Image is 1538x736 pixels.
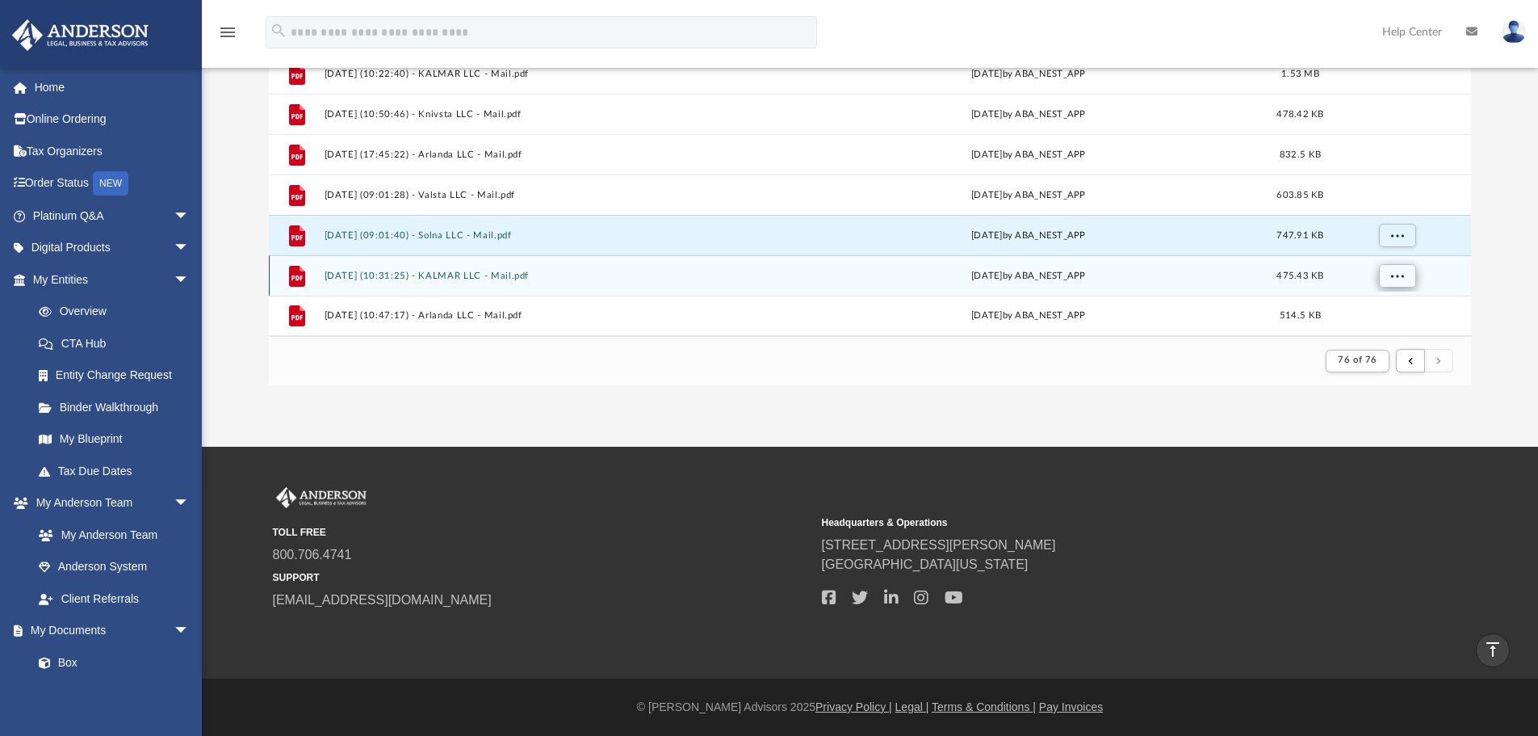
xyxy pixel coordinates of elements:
button: [DATE] (10:47:17) - Arlanda LLC - Mail.pdf [324,310,789,321]
div: [DATE] by ABA_NEST_APP [796,309,1261,323]
a: Client Referrals [23,582,206,615]
span: arrow_drop_down [174,615,206,648]
a: Terms & Conditions | [932,700,1036,713]
a: CTA Hub [23,327,214,360]
small: Headquarters & Operations [822,515,1360,530]
button: [DATE] (10:31:25) - KALMAR LLC - Mail.pdf [324,271,789,281]
button: [DATE] (10:50:46) - Knivsta LLC - Mail.pdf [324,109,789,120]
a: My Entitiesarrow_drop_down [11,263,214,296]
a: Binder Walkthrough [23,391,214,423]
span: 1.53 MB [1281,69,1319,78]
small: TOLL FREE [273,525,811,540]
a: Platinum Q&Aarrow_drop_down [11,200,214,232]
a: [GEOGRAPHIC_DATA][US_STATE] [822,557,1029,571]
span: 603.85 KB [1276,190,1323,199]
a: Tax Due Dates [23,455,214,487]
button: [DATE] (17:45:22) - Arlanda LLC - Mail.pdf [324,149,789,160]
div: [DATE] by ABA_NEST_APP [796,107,1261,121]
span: 747.91 KB [1276,230,1323,239]
span: 478.42 KB [1276,109,1323,118]
div: [DATE] by ABA_NEST_APP [796,187,1261,202]
span: 475.43 KB [1276,271,1323,280]
img: Anderson Advisors Platinum Portal [7,19,153,51]
a: [EMAIL_ADDRESS][DOMAIN_NAME] [273,593,492,607]
a: vertical_align_top [1476,633,1510,667]
a: menu [218,31,237,42]
a: Order StatusNEW [11,167,214,200]
button: [DATE] (09:01:28) - Valsta LLC - Mail.pdf [324,190,789,200]
div: [DATE] by ABA_NEST_APP [796,228,1261,242]
a: My Blueprint [23,423,206,456]
a: Digital Productsarrow_drop_down [11,232,214,264]
div: [DATE] by ABA_NEST_APP [796,147,1261,162]
div: © [PERSON_NAME] Advisors 2025 [202,699,1538,716]
a: Privacy Policy | [815,700,892,713]
i: menu [218,23,237,42]
button: [DATE] (10:22:40) - KALMAR LLC - Mail.pdf [324,69,789,79]
img: Anderson Advisors Platinum Portal [273,487,370,508]
a: My Anderson Team [23,519,198,551]
button: More options [1378,223,1415,247]
button: More options [1378,263,1415,288]
a: Box [23,646,198,679]
a: Legal | [895,700,929,713]
small: SUPPORT [273,570,811,585]
span: arrow_drop_down [174,487,206,520]
a: Home [11,71,214,103]
a: Meeting Minutes [23,679,206,711]
span: 832.5 KB [1280,149,1321,158]
div: [DATE] by ABA_NEST_APP [796,66,1261,81]
span: 76 of 76 [1338,355,1377,364]
a: My Documentsarrow_drop_down [11,615,206,647]
span: arrow_drop_down [174,232,206,265]
button: 76 of 76 [1326,350,1389,372]
a: Online Ordering [11,103,214,136]
a: Tax Organizers [11,135,214,167]
div: [DATE] by ABA_NEST_APP [796,268,1261,283]
a: Anderson System [23,551,206,583]
img: User Pic [1502,20,1526,44]
a: My Anderson Teamarrow_drop_down [11,487,206,519]
span: 514.5 KB [1280,311,1321,320]
a: Overview [23,296,214,328]
i: vertical_align_top [1483,640,1502,659]
span: arrow_drop_down [174,263,206,297]
div: NEW [93,171,128,196]
i: search [270,22,287,40]
span: arrow_drop_down [174,200,206,233]
a: Pay Invoices [1039,700,1103,713]
a: 800.706.4741 [273,548,352,561]
button: [DATE] (09:01:40) - Solna LLC - Mail.pdf [324,230,789,241]
a: Entity Change Request [23,360,214,392]
a: [STREET_ADDRESS][PERSON_NAME] [822,538,1056,552]
div: grid [269,51,1472,336]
